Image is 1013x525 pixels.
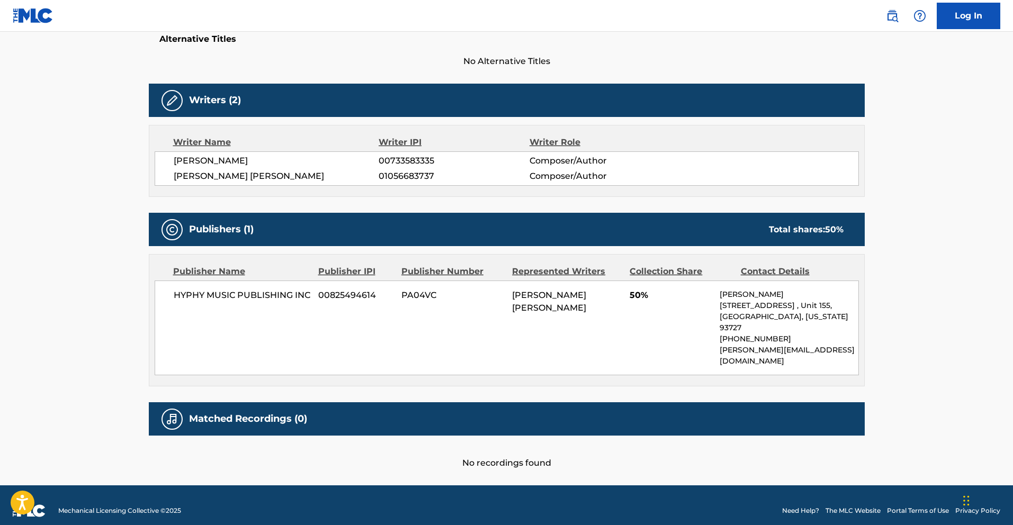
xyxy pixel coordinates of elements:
span: [PERSON_NAME] [174,155,379,167]
a: Privacy Policy [955,506,1000,515]
div: Drag [963,485,970,517]
img: Publishers [166,223,178,236]
span: No Alternative Titles [149,55,865,68]
p: [PHONE_NUMBER] [720,333,858,345]
a: Public Search [882,5,903,26]
span: PA04VC [401,289,504,302]
span: Mechanical Licensing Collective © 2025 [58,506,181,515]
div: Publisher Name [173,265,310,278]
span: Composer/Author [530,155,667,167]
span: 50 % [825,224,844,234]
img: MLC Logo [13,8,53,23]
div: Contact Details [741,265,844,278]
div: No recordings found [149,436,865,469]
div: Writer IPI [379,136,530,149]
span: 00825494614 [318,289,393,302]
div: Represented Writers [512,265,622,278]
div: Collection Share [630,265,732,278]
span: 50% [630,289,712,302]
div: Writer Role [530,136,667,149]
p: [GEOGRAPHIC_DATA], [US_STATE] 93727 [720,311,858,333]
a: Need Help? [782,506,819,515]
span: Composer/Author [530,170,667,183]
h5: Matched Recordings (0) [189,413,307,425]
h5: Publishers (1) [189,223,254,236]
div: Publisher IPI [318,265,393,278]
a: The MLC Website [826,506,881,515]
div: Publisher Number [401,265,504,278]
h5: Writers (2) [189,94,241,106]
div: Help [909,5,930,26]
p: [STREET_ADDRESS] , Unit 155, [720,300,858,311]
img: help [913,10,926,22]
iframe: Chat Widget [960,474,1013,525]
img: logo [13,504,46,517]
span: 01056683737 [379,170,529,183]
img: Matched Recordings [166,413,178,426]
span: HYPHY MUSIC PUBLISHING INC [174,289,311,302]
img: search [886,10,899,22]
span: 00733583335 [379,155,529,167]
h5: Alternative Titles [159,34,854,44]
span: [PERSON_NAME] [PERSON_NAME] [512,290,586,313]
div: Total shares: [769,223,844,236]
div: Writer Name [173,136,379,149]
p: [PERSON_NAME][EMAIL_ADDRESS][DOMAIN_NAME] [720,345,858,367]
a: Portal Terms of Use [887,506,949,515]
span: [PERSON_NAME] [PERSON_NAME] [174,170,379,183]
p: [PERSON_NAME] [720,289,858,300]
a: Log In [937,3,1000,29]
img: Writers [166,94,178,107]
